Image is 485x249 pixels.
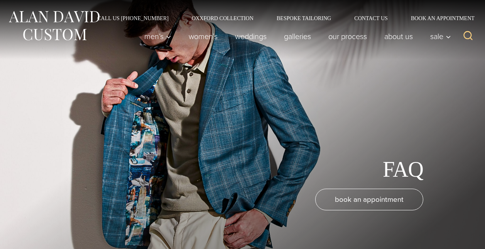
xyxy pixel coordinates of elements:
[320,29,376,44] a: Our Process
[315,189,423,210] a: book an appointment
[180,29,226,44] a: Women’s
[86,15,477,21] nav: Secondary Navigation
[430,32,451,40] span: Sale
[144,32,171,40] span: Men’s
[459,27,477,46] button: View Search Form
[226,29,275,44] a: weddings
[86,15,180,21] a: Call Us [PHONE_NUMBER]
[383,157,423,182] h1: FAQ
[343,15,399,21] a: Contact Us
[136,29,455,44] nav: Primary Navigation
[399,15,477,21] a: Book an Appointment
[335,194,404,205] span: book an appointment
[8,9,100,43] img: Alan David Custom
[180,15,265,21] a: Oxxford Collection
[275,29,320,44] a: Galleries
[265,15,343,21] a: Bespoke Tailoring
[376,29,422,44] a: About Us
